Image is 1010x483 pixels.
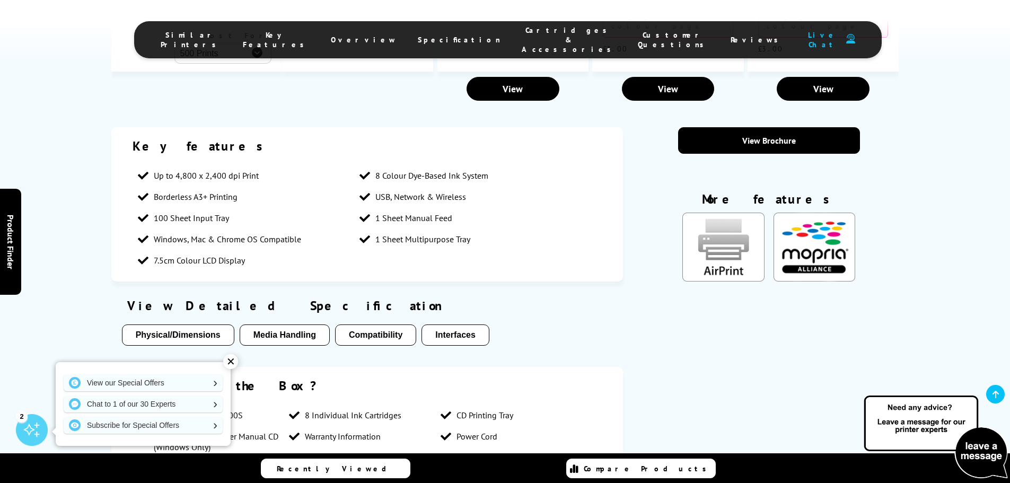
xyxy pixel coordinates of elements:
span: CD Printing Tray [456,410,513,420]
div: Key features [133,138,602,154]
button: Interfaces [421,324,489,346]
a: View Brochure [678,127,860,154]
span: Live Chat [805,30,841,49]
span: Warranty Information [305,431,381,442]
a: Recently Viewed [261,459,410,478]
a: Chat to 1 of our 30 Experts [64,396,223,412]
a: View [777,77,870,101]
span: 1 Sheet Manual Feed [375,213,452,223]
a: Compare Products [566,459,716,478]
img: user-headset-duotone.svg [846,34,855,44]
span: 8 Colour Dye-Based Ink System [375,170,488,181]
a: View [467,77,559,101]
div: 2 [16,410,28,422]
img: AirPrint [682,213,764,282]
a: KeyFeatureModal85 [682,273,764,284]
span: Cartridges & Accessories [522,25,617,54]
span: Recently Viewed [277,464,397,473]
div: More features [678,191,860,213]
button: Media Handling [240,324,330,346]
span: Similar Printers [161,30,222,49]
div: What's in the Box? [133,377,602,394]
span: Up to 4,800 x 2,400 dpi Print [154,170,259,181]
span: Specification [418,35,500,45]
span: Windows, Mac & Chrome OS Compatible [154,234,301,244]
span: 1 Sheet Multipurpose Tray [375,234,470,244]
span: View [503,83,523,95]
button: Physical/Dimensions [122,324,234,346]
span: USB, Network & Wireless [375,191,466,202]
span: 100 Sheet Input Tray [154,213,229,223]
button: Compatibility [335,324,416,346]
span: Overview [331,35,397,45]
a: View our Special Offers [64,374,223,391]
img: Open Live Chat window [862,394,1010,481]
span: 7.5cm Colour LCD Display [154,255,245,266]
img: Mopria Certified [774,213,855,282]
a: View [622,77,715,101]
div: View Detailed Specification [122,297,613,314]
span: Product Finder [5,214,16,269]
span: View [658,83,678,95]
span: Borderless A3+ Printing [154,191,238,202]
a: KeyFeatureModal324 [774,273,855,284]
span: Compare Products [584,464,712,473]
span: Customer Questions [638,30,709,49]
span: Power Cord [456,431,497,442]
span: Key Features [243,30,310,49]
a: Subscribe for Special Offers [64,417,223,434]
div: ✕ [223,354,238,369]
span: 8 Individual Ink Cartridges [305,410,401,420]
span: Reviews [731,35,784,45]
span: View [813,83,833,95]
